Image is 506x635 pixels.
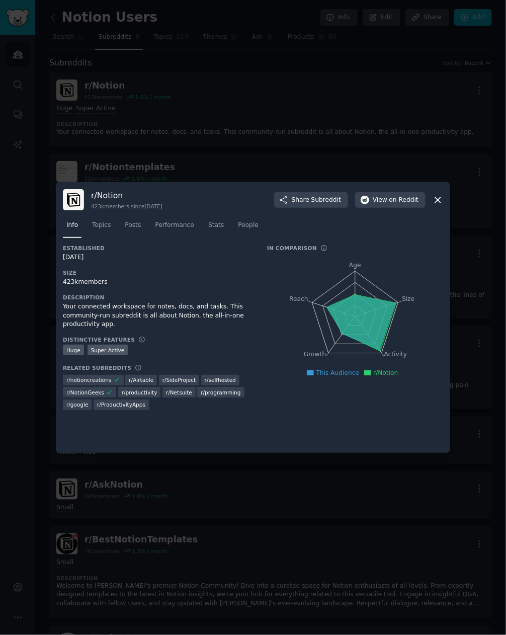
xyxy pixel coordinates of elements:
[63,345,84,355] div: Huge
[155,221,194,230] span: Performance
[63,302,253,329] div: Your connected workspace for notes, docs, and tasks. This community-run subreddit is all about No...
[63,336,135,343] h3: Distinctive Features
[66,401,88,408] span: r/ google
[373,369,398,376] span: r/Notion
[234,217,262,238] a: People
[373,196,418,205] span: View
[304,351,326,358] tspan: Growth
[66,389,104,396] span: r/ NotionGeeks
[122,389,157,396] span: r/ productivity
[384,351,407,358] tspan: Activity
[63,253,253,262] div: [DATE]
[88,345,128,355] div: Super Active
[63,245,253,252] h3: Established
[151,217,198,238] a: Performance
[166,389,192,396] span: r/ Netsuite
[63,217,81,238] a: Info
[121,217,144,238] a: Posts
[267,245,317,252] h3: In Comparison
[162,376,196,383] span: r/ SideProject
[97,401,145,408] span: r/ ProductivityApps
[316,369,359,376] span: This Audience
[289,296,308,303] tspan: Reach
[63,294,253,301] h3: Description
[91,190,162,201] h3: r/ Notion
[63,269,253,276] h3: Size
[92,221,111,230] span: Topics
[91,203,162,210] div: 423k members since [DATE]
[63,278,253,287] div: 423k members
[125,221,141,230] span: Posts
[63,364,131,371] h3: Related Subreddits
[129,376,153,383] span: r/ Airtable
[205,217,227,238] a: Stats
[311,196,341,205] span: Subreddit
[89,217,114,238] a: Topics
[238,221,259,230] span: People
[208,221,224,230] span: Stats
[63,189,84,210] img: Notion
[402,296,414,303] tspan: Size
[355,192,426,208] button: Viewon Reddit
[205,376,236,383] span: r/ selfhosted
[66,221,78,230] span: Info
[349,262,361,269] tspan: Age
[389,196,418,205] span: on Reddit
[201,389,240,396] span: r/ programming
[292,196,341,205] span: Share
[66,376,111,383] span: r/ notioncreations
[274,192,348,208] button: ShareSubreddit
